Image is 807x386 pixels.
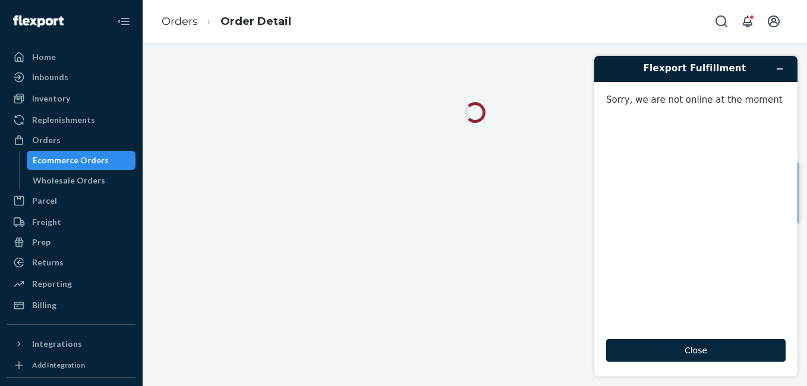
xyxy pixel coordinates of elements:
[27,171,136,190] a: Wholesale Orders
[27,151,136,170] a: Ecommerce Orders
[24,8,67,19] span: Support
[32,278,72,290] div: Reporting
[162,15,198,28] a: Orders
[32,360,85,370] div: Add Integration
[7,358,135,372] a: Add Integration
[736,10,759,33] button: Open notifications
[32,93,70,105] div: Inventory
[7,131,135,150] a: Orders
[112,10,135,33] button: Close Navigation
[7,89,135,108] a: Inventory
[7,296,135,315] a: Billing
[32,195,57,207] div: Parcel
[7,68,135,87] a: Inbounds
[220,15,291,28] a: Order Detail
[32,338,82,350] div: Integrations
[7,110,135,129] a: Replenishments
[7,191,135,210] a: Parcel
[32,114,95,126] div: Replenishments
[33,175,105,186] div: Wholesale Orders
[13,15,64,27] img: Flexport logo
[7,233,135,252] a: Prep
[7,48,135,67] a: Home
[762,10,786,33] button: Open account menu
[32,216,61,228] div: Freight
[710,10,733,33] button: Open Search Box
[152,4,301,39] ol: breadcrumbs
[32,71,68,83] div: Inbounds
[32,257,64,268] div: Returns
[32,236,51,248] div: Prep
[33,154,109,166] div: Ecommerce Orders
[32,299,56,311] div: Billing
[7,213,135,232] a: Freight
[32,134,61,146] div: Orders
[7,253,135,272] a: Returns
[7,274,135,293] a: Reporting
[585,46,807,386] iframe: Find more information here
[7,334,135,353] button: Integrations
[32,51,56,63] div: Home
